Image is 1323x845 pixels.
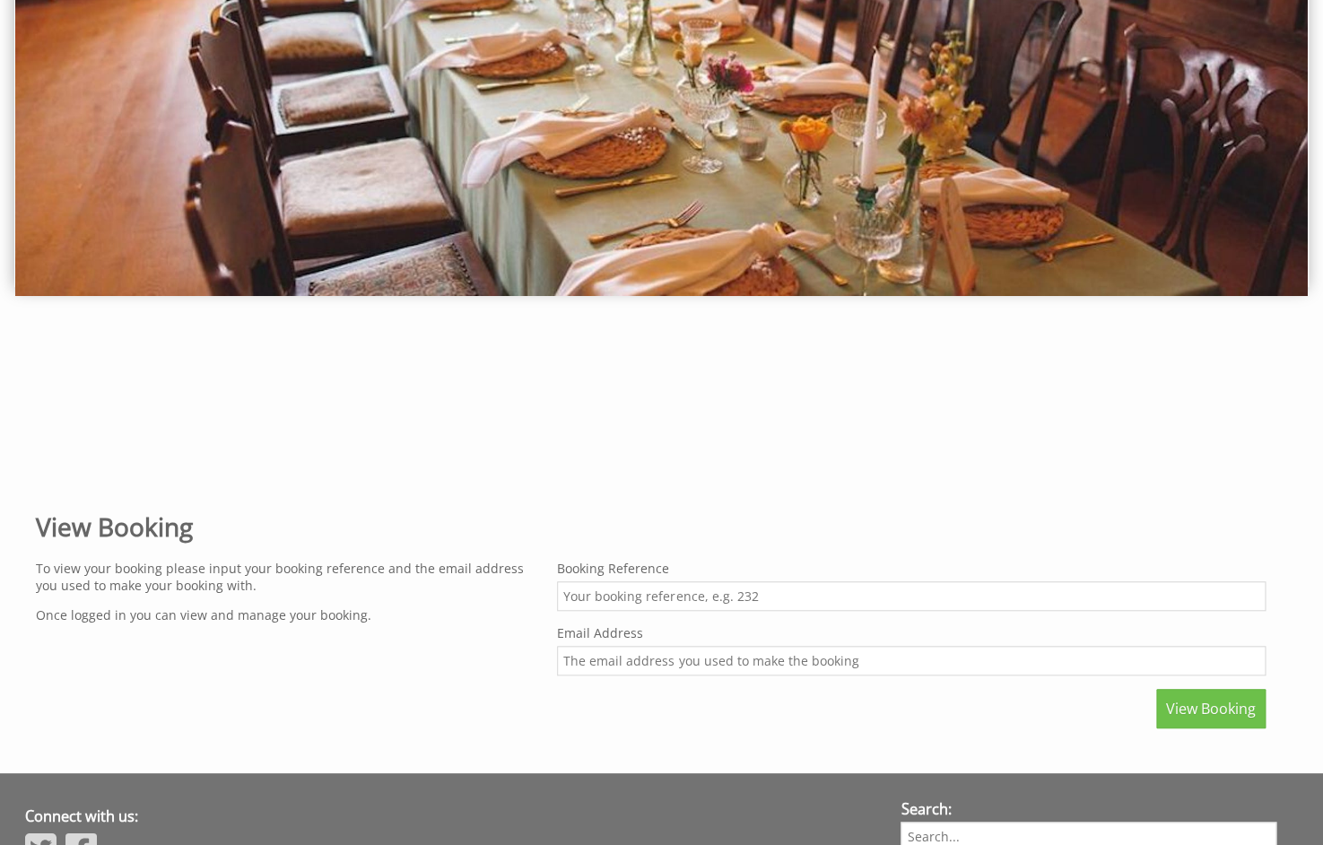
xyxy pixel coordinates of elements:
[1156,689,1266,728] button: View Booking
[25,806,876,826] h3: Connect with us:
[1166,699,1256,719] span: View Booking
[557,581,1266,611] input: Your booking reference, e.g. 232
[901,799,1276,819] h3: Search:
[557,646,1266,675] input: The email address you used to make the booking
[557,560,1266,577] label: Booking Reference
[11,341,1312,475] iframe: Customer reviews powered by Trustpilot
[36,560,535,594] p: To view your booking please input your booking reference and the email address you used to make y...
[36,510,1266,544] h1: View Booking
[36,606,535,623] p: Once logged in you can view and manage your booking.
[557,624,1266,641] label: Email Address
